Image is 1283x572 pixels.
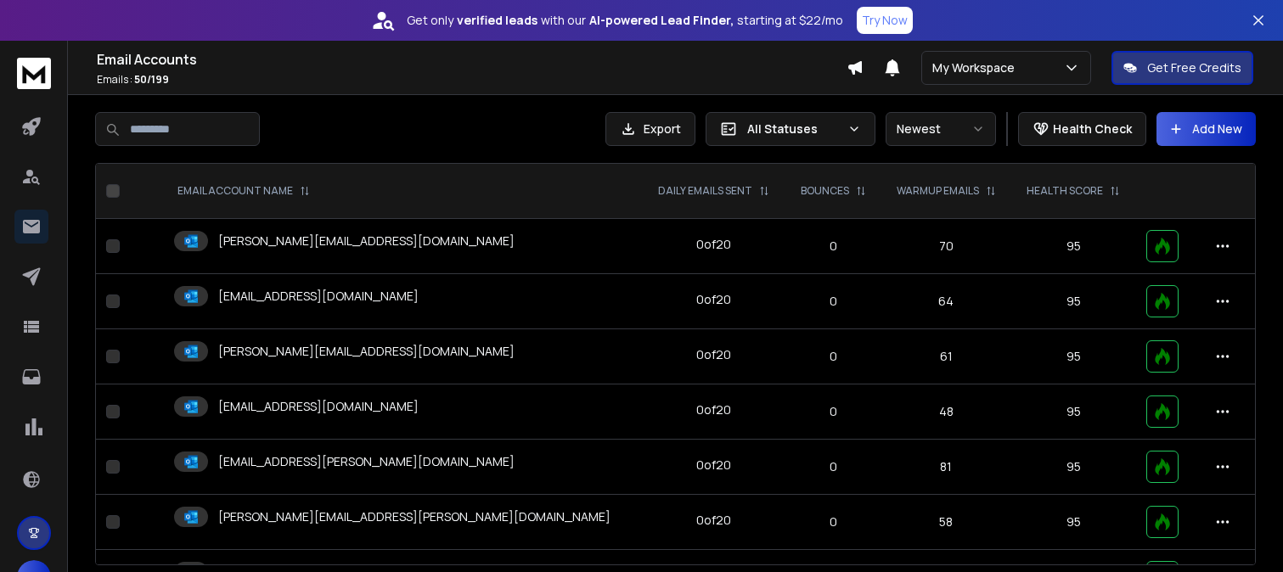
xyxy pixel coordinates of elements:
p: 0 [796,458,871,475]
div: 0 of 20 [696,346,731,363]
p: 0 [796,238,871,255]
p: 0 [796,403,871,420]
p: Get only with our starting at $22/mo [407,12,843,29]
button: Get Free Credits [1111,51,1253,85]
p: My Workspace [932,59,1021,76]
p: WARMUP EMAILS [897,184,979,198]
td: 95 [1011,495,1136,550]
button: Export [605,112,695,146]
span: 50 / 199 [134,72,169,87]
p: 0 [796,293,871,310]
p: BOUNCES [801,184,849,198]
p: [EMAIL_ADDRESS][DOMAIN_NAME] [218,398,419,415]
div: EMAIL ACCOUNT NAME [177,184,310,198]
td: 95 [1011,219,1136,274]
div: 0 of 20 [696,512,731,529]
button: Try Now [857,7,913,34]
button: Health Check [1018,112,1146,146]
p: Get Free Credits [1147,59,1241,76]
p: [PERSON_NAME][EMAIL_ADDRESS][DOMAIN_NAME] [218,233,515,250]
td: 48 [881,384,1011,440]
p: All Statuses [747,121,841,137]
button: Newest [886,112,996,146]
p: [EMAIL_ADDRESS][DOMAIN_NAME] [218,288,419,305]
div: 0 of 20 [696,236,731,253]
p: [PERSON_NAME][EMAIL_ADDRESS][DOMAIN_NAME] [218,343,515,360]
td: 58 [881,495,1011,550]
td: 61 [881,329,1011,384]
td: 64 [881,274,1011,329]
div: 0 of 20 [696,291,731,308]
td: 95 [1011,274,1136,329]
strong: verified leads [457,12,537,29]
p: [PERSON_NAME][EMAIL_ADDRESS][PERSON_NAME][DOMAIN_NAME] [218,508,611,525]
div: 0 of 20 [696,457,731,474]
p: 0 [796,513,871,530]
p: Try Now [862,12,908,29]
p: 0 [796,348,871,365]
h1: Email Accounts [97,49,847,70]
td: 95 [1011,329,1136,384]
img: logo [17,58,51,89]
td: 81 [881,440,1011,495]
td: 95 [1011,440,1136,495]
p: Health Check [1053,121,1132,137]
p: Emails : [97,73,847,87]
button: Add New [1156,112,1256,146]
strong: AI-powered Lead Finder, [589,12,734,29]
p: DAILY EMAILS SENT [658,184,752,198]
p: [EMAIL_ADDRESS][PERSON_NAME][DOMAIN_NAME] [218,453,515,470]
td: 70 [881,219,1011,274]
p: HEALTH SCORE [1027,184,1103,198]
td: 95 [1011,384,1136,440]
div: 0 of 20 [696,401,731,418]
